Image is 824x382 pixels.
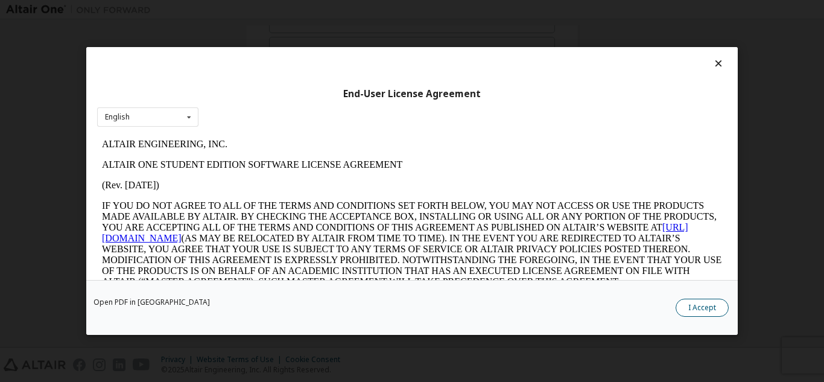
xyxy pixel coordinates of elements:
p: IF YOU DO NOT AGREE TO ALL OF THE TERMS AND CONDITIONS SET FORTH BELOW, YOU MAY NOT ACCESS OR USE... [5,66,625,153]
button: I Accept [676,299,729,317]
p: ALTAIR ENGINEERING, INC. [5,5,625,16]
a: [URL][DOMAIN_NAME] [5,88,591,109]
p: ALTAIR ONE STUDENT EDITION SOFTWARE LICENSE AGREEMENT [5,25,625,36]
p: (Rev. [DATE]) [5,46,625,57]
a: Open PDF in [GEOGRAPHIC_DATA] [93,299,210,306]
div: English [105,113,130,121]
p: This Altair One Student Edition Software License Agreement (“Agreement”) is between Altair Engine... [5,163,625,206]
div: End-User License Agreement [97,88,727,100]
